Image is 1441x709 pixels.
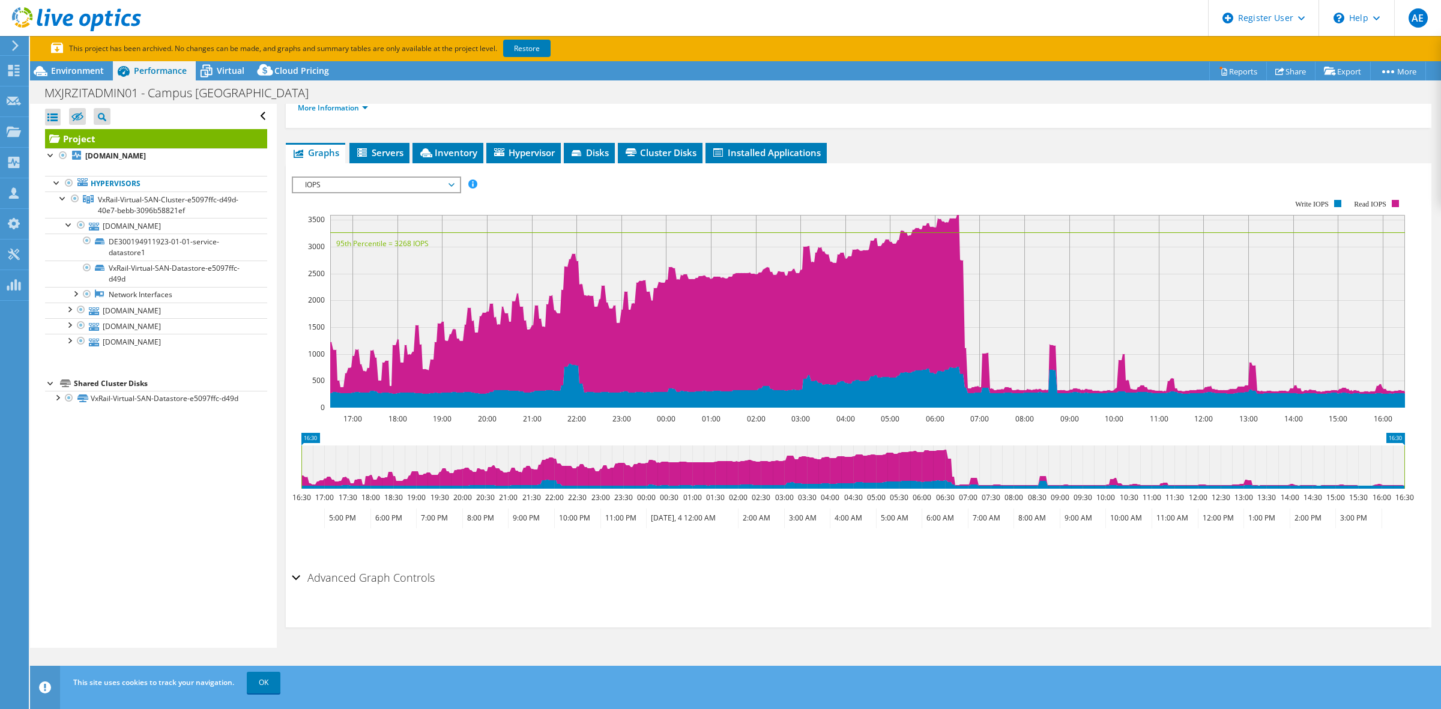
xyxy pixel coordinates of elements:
span: Graphs [292,146,339,158]
text: 3000 [308,241,325,252]
a: DE300194911923-01-01-service-datastore1 [45,234,267,260]
text: 15:30 [1349,492,1368,502]
text: 09:00 [1060,414,1079,424]
text: 17:00 [315,492,334,502]
text: 19:00 [407,492,426,502]
text: 01:00 [702,414,720,424]
p: This project has been archived. No changes can be made, and graphs and summary tables are only av... [51,42,639,55]
text: 16:30 [292,492,311,502]
text: 10:30 [1120,492,1138,502]
text: 03:00 [791,414,810,424]
text: 00:00 [637,492,656,502]
text: Write IOPS [1295,200,1329,208]
span: AE [1409,8,1428,28]
text: 20:00 [478,414,497,424]
text: 02:00 [747,414,766,424]
text: 22:00 [545,492,564,502]
text: 2500 [308,268,325,279]
a: [DOMAIN_NAME] [45,218,267,234]
text: 09:00 [1051,492,1069,502]
a: Restore [503,40,551,57]
text: 07:00 [959,492,977,502]
span: IOPS [299,178,453,192]
text: 17:00 [343,414,362,424]
a: VxRail-Virtual-SAN-Cluster-e5097ffc-d49d-40e7-bebb-3096b58821ef [45,192,267,218]
svg: \n [1334,13,1344,23]
text: 15:00 [1326,492,1345,502]
text: 14:00 [1281,492,1299,502]
text: 17:30 [339,492,357,502]
span: Disks [570,146,609,158]
span: Virtual [217,65,244,76]
a: More Information [298,103,368,113]
a: Network Interfaces [45,287,267,303]
text: Read IOPS [1355,200,1387,208]
text: 07:30 [982,492,1000,502]
a: Project [45,129,267,148]
text: 00:00 [657,414,675,424]
text: 05:30 [890,492,908,502]
text: 16:00 [1373,492,1391,502]
a: Share [1266,62,1316,80]
text: 1500 [308,322,325,332]
a: VxRail-Virtual-SAN-Datastore-e5097ffc-d49d [45,261,267,287]
text: 95th Percentile = 3268 IOPS [336,238,429,249]
a: Reports [1209,62,1267,80]
text: 22:30 [568,492,587,502]
text: 23:00 [591,492,610,502]
text: 13:00 [1234,492,1253,502]
span: Environment [51,65,104,76]
span: Cloud Pricing [274,65,329,76]
text: 23:30 [614,492,633,502]
span: VxRail-Virtual-SAN-Cluster-e5097ffc-d49d-40e7-bebb-3096b58821ef [98,195,238,216]
text: 12:30 [1212,492,1230,502]
text: 19:00 [433,414,452,424]
text: 11:00 [1143,492,1161,502]
span: Servers [355,146,403,158]
text: 11:30 [1165,492,1184,502]
text: 18:30 [384,492,403,502]
a: VxRail-Virtual-SAN-Datastore-e5097ffc-d49d [45,391,267,406]
span: Installed Applications [711,146,821,158]
a: OK [247,672,280,693]
text: 09:30 [1074,492,1092,502]
span: Cluster Disks [624,146,696,158]
text: 15:00 [1329,414,1347,424]
span: Inventory [418,146,477,158]
h2: Advanced Graph Controls [292,566,435,590]
text: 16:30 [1395,492,1414,502]
a: [DOMAIN_NAME] [45,148,267,164]
text: 2000 [308,295,325,305]
b: [DOMAIN_NAME] [85,151,146,161]
text: 02:30 [752,492,770,502]
a: Hypervisors [45,176,267,192]
text: 04:30 [844,492,863,502]
text: 12:00 [1189,492,1207,502]
text: 0 [321,402,325,412]
text: 20:00 [453,492,472,502]
text: 21:00 [523,414,542,424]
text: 18:00 [388,414,407,424]
text: 21:30 [522,492,541,502]
text: 03:00 [775,492,794,502]
a: [DOMAIN_NAME] [45,334,267,349]
text: 05:00 [867,492,886,502]
text: 08:30 [1028,492,1047,502]
text: 10:00 [1105,414,1123,424]
text: 23:00 [612,414,631,424]
span: Hypervisor [492,146,555,158]
span: Performance [134,65,187,76]
text: 04:00 [836,414,855,424]
text: 19:30 [430,492,449,502]
text: 21:00 [499,492,518,502]
text: 13:00 [1239,414,1258,424]
text: 14:30 [1304,492,1322,502]
text: 1000 [308,349,325,359]
span: This site uses cookies to track your navigation. [73,677,234,687]
text: 06:30 [936,492,955,502]
text: 20:30 [476,492,495,502]
text: 08:00 [1015,414,1034,424]
text: 10:00 [1096,492,1115,502]
text: 06:00 [926,414,944,424]
text: 03:30 [798,492,817,502]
